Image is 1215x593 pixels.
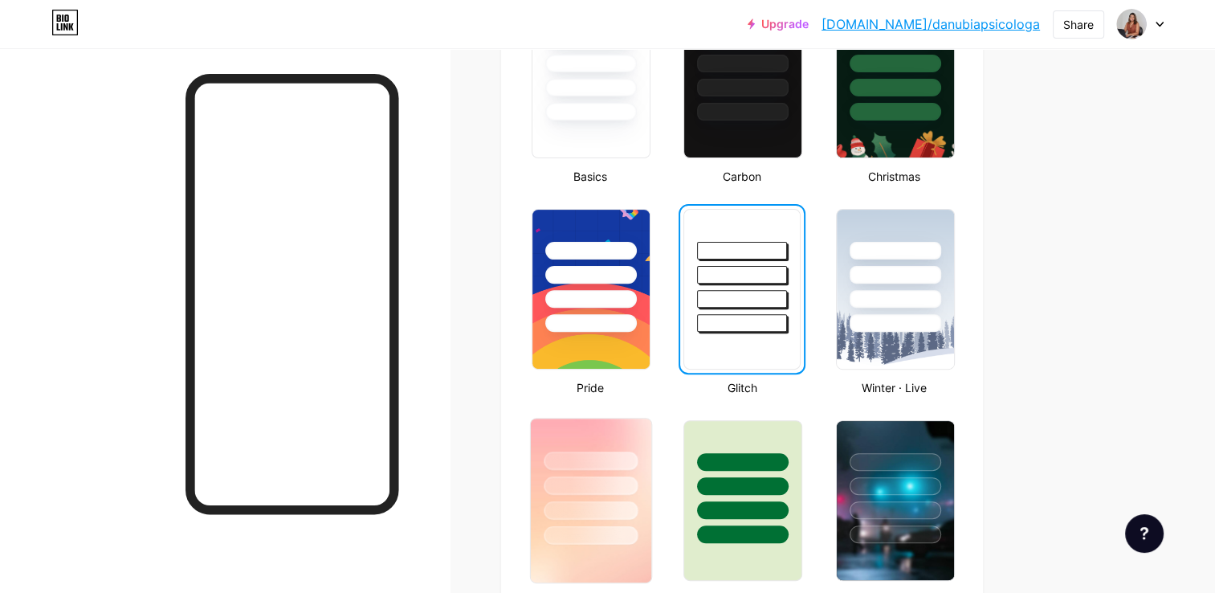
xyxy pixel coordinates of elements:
[679,168,805,185] div: Carbon
[831,168,957,185] div: Christmas
[527,168,653,185] div: Basics
[748,18,809,31] a: Upgrade
[1116,9,1147,39] img: danubiapsicologa
[531,419,651,583] img: glassmorphism.jpg
[1063,16,1094,33] div: Share
[679,379,805,396] div: Glitch
[822,14,1040,34] a: [DOMAIN_NAME]/danubiapsicologa
[831,379,957,396] div: Winter · Live
[527,379,653,396] div: Pride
